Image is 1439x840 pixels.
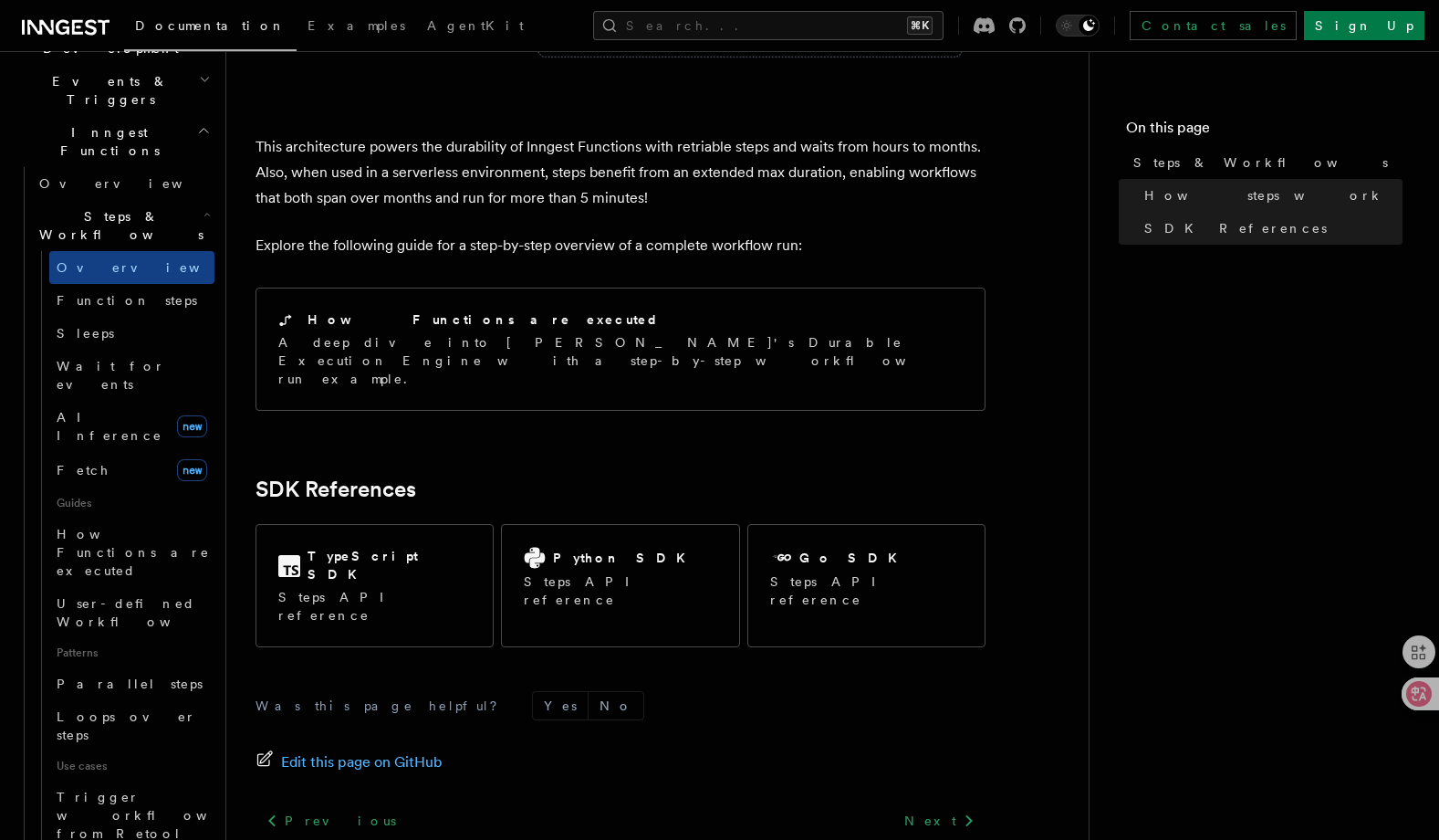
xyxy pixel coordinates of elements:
span: AI Inference [57,410,162,443]
span: new [177,415,207,437]
span: Steps & Workflows [32,207,203,244]
span: User-defined Workflows [57,596,221,629]
p: Was this page helpful? [255,697,510,715]
h2: Python SDK [553,549,696,567]
a: Edit this page on GitHub [255,750,443,775]
button: Toggle dark mode [1056,15,1100,37]
span: How steps work [1144,186,1384,205]
span: new [177,459,207,481]
a: Function steps [49,284,214,317]
kbd: ⌘K [907,16,933,35]
a: Python SDKSteps API reference [501,524,739,647]
a: Fetchnew [49,452,214,488]
a: How Functions are executedA deep dive into [PERSON_NAME]'s Durable Execution Engine with a step-b... [255,288,985,411]
span: Overview [57,260,245,275]
a: Sleeps [49,317,214,350]
span: Examples [308,18,405,33]
a: Overview [32,167,214,200]
a: Go SDKSteps API reference [747,524,985,647]
button: Yes [533,692,588,719]
p: Steps API reference [524,572,716,609]
span: Steps & Workflows [1133,153,1388,172]
a: User-defined Workflows [49,587,214,638]
h4: On this page [1126,117,1403,146]
span: Documentation [135,18,286,33]
a: Contact sales [1130,11,1297,40]
p: A deep dive into [PERSON_NAME]'s Durable Execution Engine with a step-by-step workflow run example. [278,333,963,388]
a: Wait for events [49,350,214,401]
p: Steps API reference [770,572,963,609]
a: AgentKit [416,5,535,49]
a: Documentation [124,5,297,51]
a: Loops over steps [49,700,214,751]
a: TypeScript SDKSteps API reference [255,524,494,647]
a: Parallel steps [49,667,214,700]
button: Steps & Workflows [32,200,214,251]
p: This architecture powers the durability of Inngest Functions with retriable steps and waits from ... [255,134,985,211]
span: Patterns [49,638,214,667]
a: How steps work [1137,179,1403,212]
a: SDK References [255,477,416,502]
span: SDK References [1144,219,1327,237]
button: Events & Triggers [15,65,214,116]
h2: TypeScript SDK [308,547,471,583]
span: Edit this page on GitHub [281,750,443,775]
a: Sign Up [1304,11,1424,40]
a: Previous [255,804,406,837]
span: Events & Triggers [15,72,199,109]
span: Fetch [57,463,109,478]
button: No [589,692,643,719]
p: Explore the following guide for a step-by-step overview of a complete workflow run: [255,233,985,258]
span: Parallel steps [57,677,203,691]
h2: How Functions are executed [308,310,660,329]
span: Function steps [57,293,197,308]
a: SDK References [1137,212,1403,245]
h2: Go SDK [799,549,908,567]
span: Inngest Functions [15,123,197,160]
p: Steps API reference [278,588,471,625]
a: Next [893,804,985,837]
a: How Functions are executed [49,518,214,587]
span: How Functions are executed [57,527,210,578]
button: Inngest Functions [15,116,214,167]
button: Search...⌘K [593,11,944,40]
a: Steps & Workflows [1126,146,1403,179]
span: Sleeps [57,326,114,341]
span: Use cases [49,751,214,781]
span: Overview [39,176,227,191]
span: Loops over steps [57,709,196,742]
span: Wait for events [57,359,165,392]
a: AI Inferencenew [49,401,214,452]
span: Guides [49,488,214,518]
a: Overview [49,251,214,284]
a: Examples [297,5,416,49]
span: AgentKit [427,18,524,33]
